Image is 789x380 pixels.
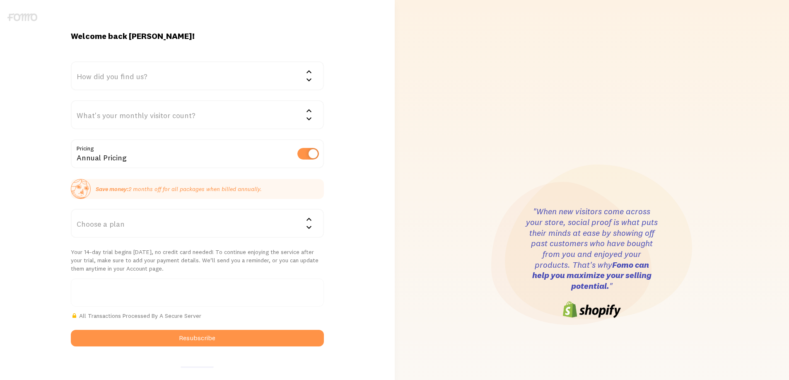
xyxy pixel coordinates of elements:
[96,185,262,193] p: 2 months off for all packages when billed annually.
[71,31,324,41] h1: Welcome back [PERSON_NAME]!
[76,289,318,296] iframe: Secure card payment input frame
[563,301,621,318] img: shopify-logo-6cb0242e8808f3daf4ae861e06351a6977ea544d1a5c563fd64e3e69b7f1d4c4.png
[71,248,324,273] p: Your 14-day trial begins [DATE], no credit card needed! To continue enjoying the service after yo...
[7,13,37,21] img: fomo-logo-gray-b99e0e8ada9f9040e2984d0d95b3b12da0074ffd48d1e5cb62ac37fc77b0b268.svg
[526,206,658,291] h3: "When new visitors come across your store, social proof is what puts their minds at ease by showi...
[96,185,128,193] strong: Save money:
[71,330,324,346] button: Resubscribe
[71,61,324,90] div: How did you find us?
[71,139,324,169] div: Annual Pricing
[71,100,324,129] div: What's your monthly visitor count?
[71,312,324,320] p: All Transactions Processed By A Secure Server
[71,209,324,238] div: Choose a plan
